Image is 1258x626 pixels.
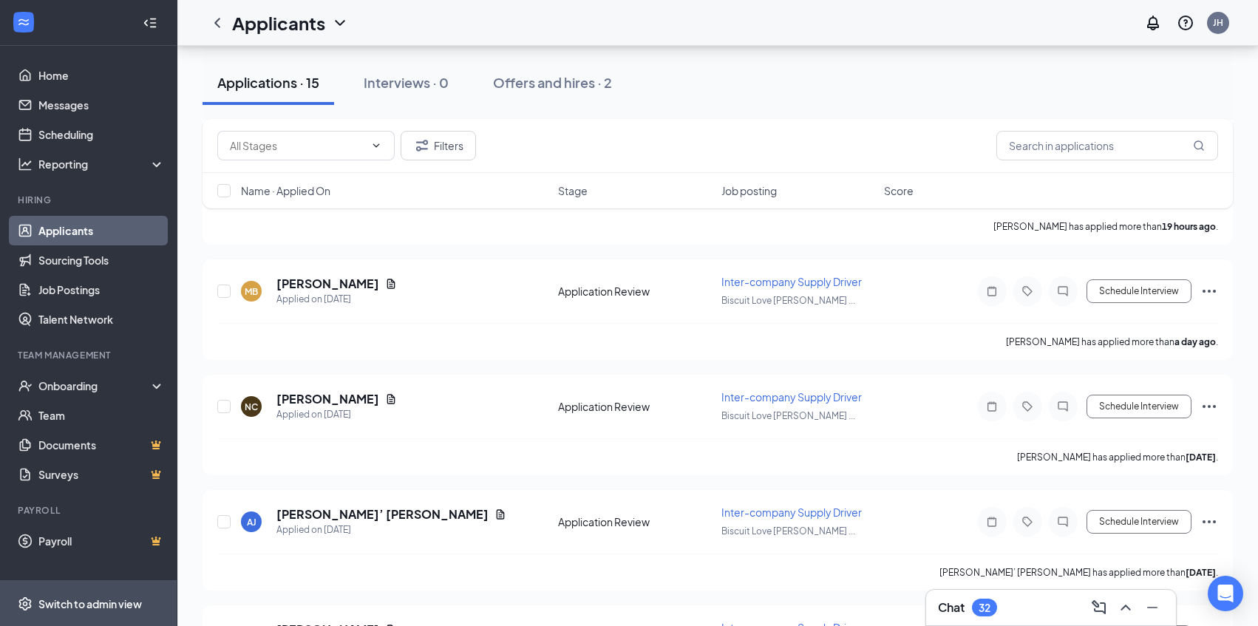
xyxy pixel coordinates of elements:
[721,275,862,288] span: Inter-company Supply Driver
[1054,401,1072,412] svg: ChatInactive
[558,399,713,414] div: Application Review
[493,73,612,92] div: Offers and hires · 2
[558,183,588,198] span: Stage
[1186,567,1216,578] b: [DATE]
[217,73,319,92] div: Applications · 15
[276,407,397,422] div: Applied on [DATE]
[38,401,165,430] a: Team
[18,378,33,393] svg: UserCheck
[38,245,165,275] a: Sourcing Tools
[1054,516,1072,528] svg: ChatInactive
[721,295,855,306] span: Biscuit Love [PERSON_NAME] ...
[1144,14,1162,32] svg: Notifications
[38,90,165,120] a: Messages
[18,349,162,361] div: Team Management
[983,285,1001,297] svg: Note
[939,566,1218,579] p: [PERSON_NAME]’ [PERSON_NAME] has applied more than .
[721,410,855,421] span: Biscuit Love [PERSON_NAME] ...
[1114,596,1138,619] button: ChevronUp
[721,183,777,198] span: Job posting
[983,401,1001,412] svg: Note
[401,131,476,160] button: Filter Filters
[232,10,325,35] h1: Applicants
[1087,596,1111,619] button: ComposeMessage
[1087,279,1191,303] button: Schedule Interview
[1177,14,1194,32] svg: QuestionInfo
[38,526,165,556] a: PayrollCrown
[1019,285,1036,297] svg: Tag
[276,506,489,523] h5: [PERSON_NAME]’ [PERSON_NAME]
[208,14,226,32] svg: ChevronLeft
[721,525,855,537] span: Biscuit Love [PERSON_NAME] ...
[1200,282,1218,300] svg: Ellipses
[1090,599,1108,616] svg: ComposeMessage
[1213,16,1223,29] div: JH
[385,278,397,290] svg: Document
[245,285,258,298] div: MB
[276,523,506,537] div: Applied on [DATE]
[241,183,330,198] span: Name · Applied On
[1019,401,1036,412] svg: Tag
[721,390,862,404] span: Inter-company Supply Driver
[1117,599,1135,616] svg: ChevronUp
[1186,452,1216,463] b: [DATE]
[38,460,165,489] a: SurveysCrown
[276,391,379,407] h5: [PERSON_NAME]
[38,596,142,611] div: Switch to admin view
[938,599,965,616] h3: Chat
[1087,510,1191,534] button: Schedule Interview
[276,276,379,292] h5: [PERSON_NAME]
[993,220,1218,233] p: [PERSON_NAME] has applied more than .
[996,131,1218,160] input: Search in applications
[494,508,506,520] svg: Document
[558,514,713,529] div: Application Review
[979,602,990,614] div: 32
[143,16,157,30] svg: Collapse
[370,140,382,152] svg: ChevronDown
[1140,596,1164,619] button: Minimize
[1054,285,1072,297] svg: ChatInactive
[38,275,165,305] a: Job Postings
[38,157,166,171] div: Reporting
[1017,451,1218,463] p: [PERSON_NAME] has applied more than .
[18,596,33,611] svg: Settings
[245,401,258,413] div: NC
[1200,513,1218,531] svg: Ellipses
[413,137,431,154] svg: Filter
[1019,516,1036,528] svg: Tag
[1208,576,1243,611] div: Open Intercom Messenger
[1162,221,1216,232] b: 19 hours ago
[1087,395,1191,418] button: Schedule Interview
[1193,140,1205,152] svg: MagnifyingGlass
[230,137,364,154] input: All Stages
[38,120,165,149] a: Scheduling
[38,61,165,90] a: Home
[18,194,162,206] div: Hiring
[38,216,165,245] a: Applicants
[38,378,152,393] div: Onboarding
[983,516,1001,528] svg: Note
[364,73,449,92] div: Interviews · 0
[558,284,713,299] div: Application Review
[385,393,397,405] svg: Document
[1174,336,1216,347] b: a day ago
[16,15,31,30] svg: WorkstreamLogo
[18,504,162,517] div: Payroll
[38,305,165,334] a: Talent Network
[721,506,862,519] span: Inter-company Supply Driver
[276,292,397,307] div: Applied on [DATE]
[331,14,349,32] svg: ChevronDown
[18,157,33,171] svg: Analysis
[38,430,165,460] a: DocumentsCrown
[247,516,256,528] div: AJ
[1006,336,1218,348] p: [PERSON_NAME] has applied more than .
[1200,398,1218,415] svg: Ellipses
[884,183,914,198] span: Score
[1143,599,1161,616] svg: Minimize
